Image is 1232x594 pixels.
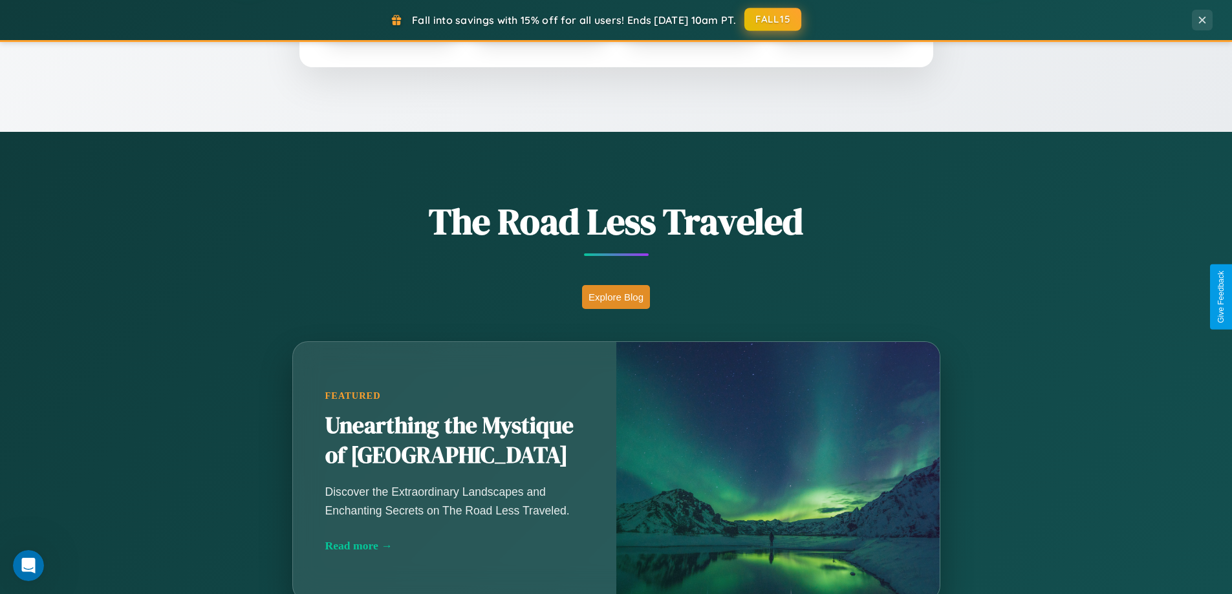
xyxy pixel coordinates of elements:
[13,550,44,581] iframe: Intercom live chat
[582,285,650,309] button: Explore Blog
[325,539,584,553] div: Read more →
[325,411,584,471] h2: Unearthing the Mystique of [GEOGRAPHIC_DATA]
[412,14,736,27] span: Fall into savings with 15% off for all users! Ends [DATE] 10am PT.
[325,390,584,401] div: Featured
[228,196,1004,246] h1: The Road Less Traveled
[1216,271,1226,323] div: Give Feedback
[325,483,584,519] p: Discover the Extraordinary Landscapes and Enchanting Secrets on The Road Less Traveled.
[744,8,801,31] button: FALL15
